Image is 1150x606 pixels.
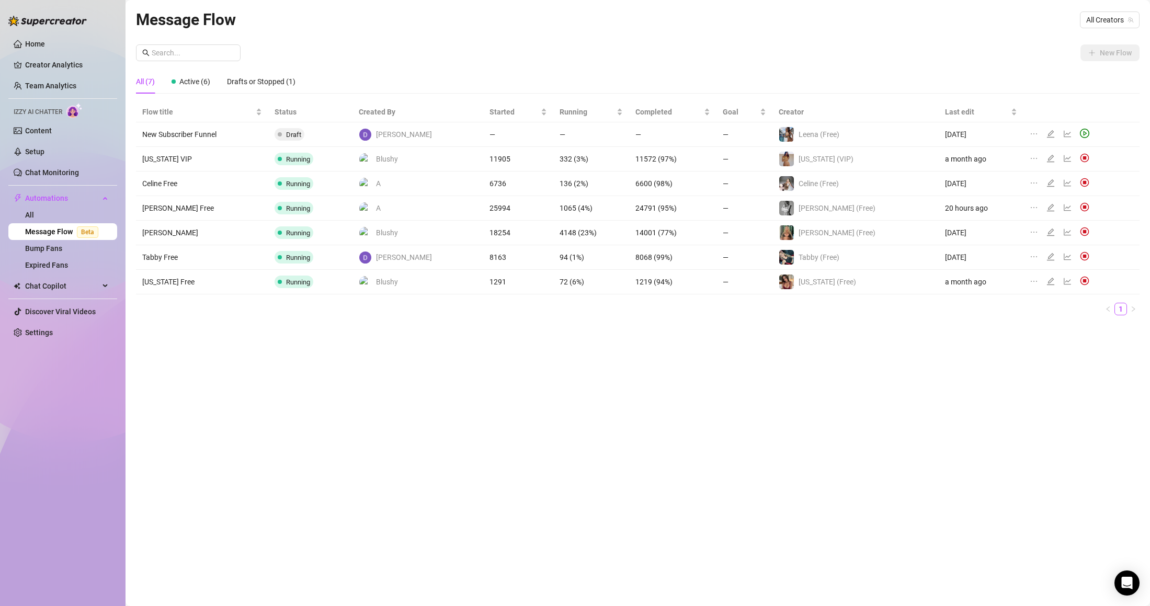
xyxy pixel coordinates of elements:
[359,153,371,165] img: Blushy
[629,102,717,122] th: Completed
[227,76,295,87] div: Drafts or Stopped (1)
[483,270,553,294] td: 1291
[359,227,371,239] img: Blushy
[1080,44,1140,61] button: New Flow
[1063,130,1072,138] span: line-chart
[359,276,371,288] img: Blushy
[799,253,839,261] span: Tabby (Free)
[14,282,20,290] img: Chat Copilot
[1080,129,1089,138] span: play-circle
[1030,130,1038,138] span: ellipsis
[1114,570,1140,596] div: Open Intercom Messenger
[1115,303,1126,315] a: 1
[286,180,310,188] span: Running
[14,194,22,202] span: thunderbolt
[25,190,99,207] span: Automations
[25,244,62,253] a: Bump Fans
[376,153,398,165] span: Blushy
[716,245,772,270] td: —
[779,225,794,240] img: Ellie (Free)
[1130,306,1136,312] span: right
[1080,178,1089,187] img: svg%3e
[1046,179,1055,187] span: edit
[489,106,539,118] span: Started
[1086,12,1133,28] span: All Creators
[939,221,1023,245] td: [DATE]
[376,251,432,263] span: [PERSON_NAME]
[779,250,794,265] img: Tabby (Free)
[1063,277,1072,285] span: line-chart
[359,202,371,214] img: A
[1080,276,1089,285] img: svg%3e
[716,270,772,294] td: —
[376,227,398,238] span: Blushy
[1030,253,1038,261] span: ellipsis
[1063,203,1072,212] span: line-chart
[939,270,1023,294] td: a month ago
[136,122,268,147] td: New Subscriber Funnel
[1080,153,1089,163] img: svg%3e
[799,204,875,212] span: [PERSON_NAME] (Free)
[1063,253,1072,261] span: line-chart
[799,278,856,286] span: [US_STATE] (Free)
[268,102,352,122] th: Status
[723,106,758,118] span: Goal
[716,102,772,122] th: Goal
[799,155,853,163] span: [US_STATE] (VIP)
[25,328,53,337] a: Settings
[25,307,96,316] a: Discover Viral Videos
[25,278,99,294] span: Chat Copilot
[716,147,772,171] td: —
[1080,227,1089,236] img: svg%3e
[939,147,1023,171] td: a month ago
[25,261,68,269] a: Expired Fans
[25,211,34,219] a: All
[629,245,717,270] td: 8068 (99%)
[483,221,553,245] td: 18254
[553,221,629,245] td: 4148 (23%)
[352,102,483,122] th: Created By
[179,77,210,86] span: Active (6)
[553,147,629,171] td: 332 (3%)
[286,254,310,261] span: Running
[136,245,268,270] td: Tabby Free
[716,122,772,147] td: —
[136,196,268,221] td: [PERSON_NAME] Free
[286,229,310,237] span: Running
[1105,306,1111,312] span: left
[799,179,839,188] span: Celine (Free)
[553,102,629,122] th: Running
[136,171,268,196] td: Celine Free
[359,178,371,190] img: A
[1063,179,1072,187] span: line-chart
[14,107,62,117] span: Izzy AI Chatter
[772,102,939,122] th: Creator
[799,130,839,139] span: Leena (Free)
[939,245,1023,270] td: [DATE]
[136,221,268,245] td: [PERSON_NAME]
[1046,154,1055,163] span: edit
[1080,202,1089,212] img: svg%3e
[629,196,717,221] td: 24791 (95%)
[1102,303,1114,315] li: Previous Page
[136,76,155,87] div: All (7)
[629,171,717,196] td: 6600 (98%)
[799,228,875,237] span: [PERSON_NAME] (Free)
[1128,17,1134,23] span: team
[483,196,553,221] td: 25994
[716,171,772,196] td: —
[376,276,398,288] span: Blushy
[1030,154,1038,163] span: ellipsis
[286,204,310,212] span: Running
[25,147,44,156] a: Setup
[629,122,717,147] td: —
[629,221,717,245] td: 14001 (77%)
[483,171,553,196] td: 6736
[779,201,794,215] img: Kennedy (Free)
[1030,228,1038,236] span: ellipsis
[142,106,254,118] span: Flow title
[1127,303,1140,315] button: right
[939,196,1023,221] td: 20 hours ago
[716,221,772,245] td: —
[553,245,629,270] td: 94 (1%)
